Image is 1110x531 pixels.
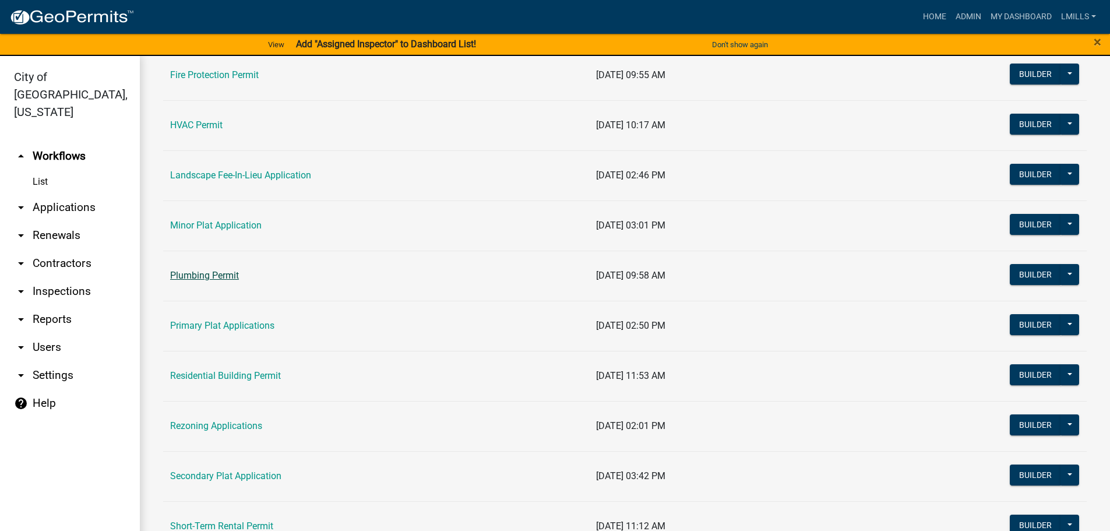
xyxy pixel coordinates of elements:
a: Residential Building Permit [170,370,281,381]
span: [DATE] 02:01 PM [596,420,665,431]
a: Home [918,6,951,28]
button: Close [1094,35,1101,49]
span: [DATE] 09:58 AM [596,270,665,281]
button: Builder [1010,114,1061,135]
a: Landscape Fee-In-Lieu Application [170,170,311,181]
a: HVAC Permit [170,119,223,131]
button: Don't show again [707,35,773,54]
span: [DATE] 03:01 PM [596,220,665,231]
a: Plumbing Permit [170,270,239,281]
a: Secondary Plat Application [170,470,281,481]
button: Builder [1010,314,1061,335]
a: My Dashboard [986,6,1056,28]
a: Minor Plat Application [170,220,262,231]
i: arrow_drop_down [14,284,28,298]
i: arrow_drop_down [14,340,28,354]
button: Builder [1010,214,1061,235]
span: [DATE] 03:42 PM [596,470,665,481]
button: Builder [1010,264,1061,285]
button: Builder [1010,364,1061,385]
i: arrow_drop_down [14,312,28,326]
i: arrow_drop_down [14,201,28,214]
a: Primary Plat Applications [170,320,274,331]
span: [DATE] 02:50 PM [596,320,665,331]
a: View [263,35,289,54]
strong: Add "Assigned Inspector" to Dashboard List! [296,38,476,50]
button: Builder [1010,64,1061,85]
a: Fire Protection Permit [170,69,259,80]
button: Builder [1010,465,1061,486]
i: help [14,396,28,410]
a: Rezoning Applications [170,420,262,431]
i: arrow_drop_down [14,256,28,270]
span: [DATE] 09:55 AM [596,69,665,80]
span: × [1094,34,1101,50]
span: [DATE] 11:53 AM [596,370,665,381]
span: [DATE] 10:17 AM [596,119,665,131]
a: lmills [1056,6,1101,28]
button: Builder [1010,414,1061,435]
span: [DATE] 02:46 PM [596,170,665,181]
a: Admin [951,6,986,28]
i: arrow_drop_up [14,149,28,163]
i: arrow_drop_down [14,228,28,242]
i: arrow_drop_down [14,368,28,382]
button: Builder [1010,164,1061,185]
